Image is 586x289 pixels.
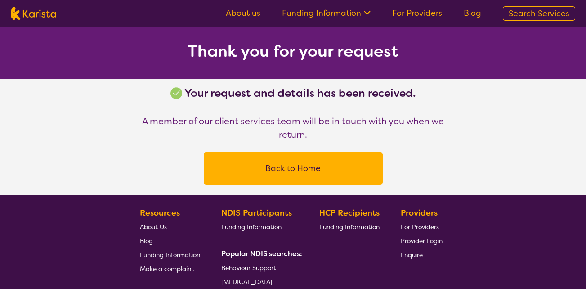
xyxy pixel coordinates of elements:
img: tick icon [170,87,182,99]
span: Search Services [509,8,569,19]
b: HCP Recipients [319,208,380,218]
a: About us [226,8,260,18]
a: Blog [140,234,200,248]
b: Resources [140,208,180,218]
a: Enquire [401,248,443,262]
a: Funding Information [140,248,200,262]
span: For Providers [401,223,439,231]
a: About Us [140,220,200,234]
div: Your request and details has been received. [170,86,416,100]
b: Popular NDIS searches: [221,249,302,258]
span: Behaviour Support [221,264,276,272]
span: Funding Information [140,251,200,259]
img: Karista logo [11,7,56,20]
a: Blog [464,8,481,18]
span: Enquire [401,251,423,259]
a: Funding Information [319,220,380,234]
button: Back to Home [215,155,372,182]
span: Make a complaint [140,265,194,273]
span: Blog [140,237,153,245]
a: Search Services [503,6,575,21]
h2: Thank you for your request [131,43,455,59]
a: For Providers [401,220,443,234]
span: About Us [140,223,167,231]
a: Make a complaint [140,262,200,275]
a: [MEDICAL_DATA] [221,275,299,289]
a: Behaviour Support [221,261,299,275]
span: Provider Login [401,237,443,245]
a: Provider Login [401,234,443,248]
b: Providers [401,208,438,218]
span: [MEDICAL_DATA] [221,278,272,286]
span: Funding Information [319,223,380,231]
span: Funding Information [221,223,282,231]
p: A member of our client services team will be in touch with you when we return. [131,114,455,141]
a: Funding Information [221,220,299,234]
a: Back to Home [204,152,383,185]
a: For Providers [392,8,442,18]
b: NDIS Participants [221,208,292,218]
a: Funding Information [282,8,371,18]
